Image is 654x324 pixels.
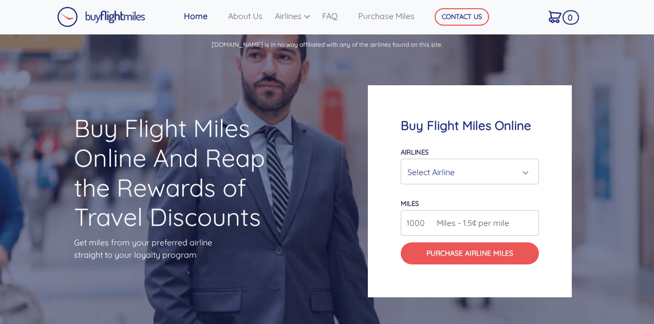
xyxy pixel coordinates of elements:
[401,118,539,133] h4: Buy Flight Miles Online
[401,242,539,264] button: Purchase Airline Miles
[74,113,286,232] h1: Buy Flight Miles Online And Reap the Rewards of Travel Discounts
[432,217,509,229] span: Miles - 1.5¢ per mile
[57,4,145,30] a: Buy Flight Miles Logo
[401,199,419,207] label: miles
[74,236,286,261] p: Get miles from your preferred airline straight to your loyalty program
[407,162,526,182] div: Select Airline
[224,6,271,26] a: About Us
[271,6,318,26] a: Airlines
[180,6,224,26] a: Home
[545,6,576,27] a: 0
[549,11,562,23] img: Cart
[401,148,428,156] label: Airlines
[57,7,145,27] img: Buy Flight Miles Logo
[563,10,579,25] span: 0
[354,6,419,26] a: Purchase Miles
[318,6,354,26] a: FAQ
[435,8,489,26] button: CONTACT US
[401,159,539,184] button: Select Airline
